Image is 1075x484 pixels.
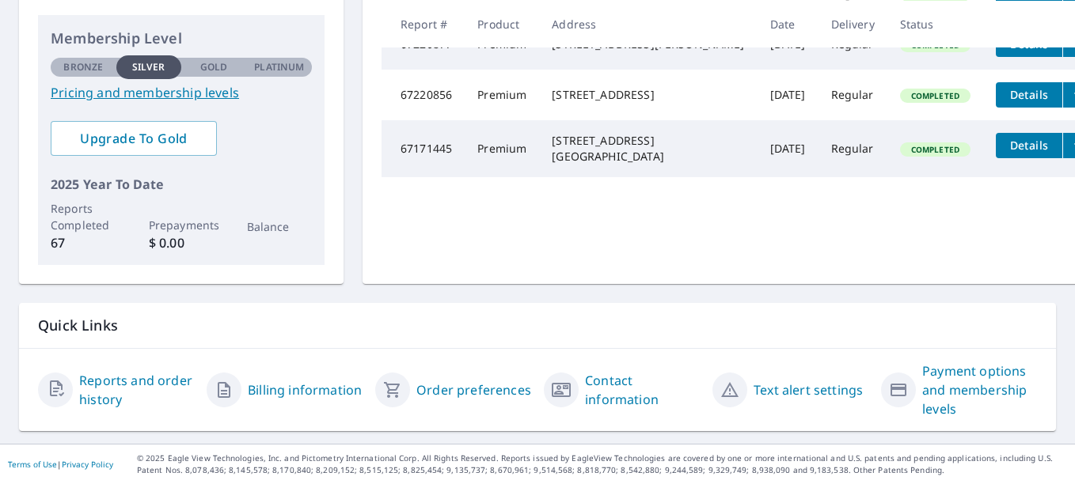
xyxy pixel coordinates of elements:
[1005,87,1053,102] span: Details
[465,70,539,120] td: Premium
[79,371,194,409] a: Reports and order history
[248,380,362,399] a: Billing information
[819,70,887,120] td: Regular
[996,82,1062,108] button: detailsBtn-67220856
[552,133,744,164] div: [STREET_ADDRESS] [GEOGRAPHIC_DATA]
[149,233,215,252] p: $ 0.00
[902,90,969,101] span: Completed
[63,130,204,147] span: Upgrade To Gold
[51,200,116,233] p: Reports Completed
[382,70,465,120] td: 67220856
[416,380,531,399] a: Order preferences
[8,459,113,469] p: |
[819,120,887,177] td: Regular
[552,87,744,103] div: [STREET_ADDRESS]
[51,83,312,102] a: Pricing and membership levels
[62,459,113,470] a: Privacy Policy
[382,120,465,177] td: 67171445
[8,459,57,470] a: Terms of Use
[1005,138,1053,153] span: Details
[922,361,1037,418] a: Payment options and membership levels
[51,175,312,194] p: 2025 Year To Date
[51,233,116,252] p: 67
[902,144,969,155] span: Completed
[63,60,103,74] p: Bronze
[758,70,819,120] td: [DATE]
[996,133,1062,158] button: detailsBtn-67171445
[132,60,165,74] p: Silver
[465,120,539,177] td: Premium
[754,380,863,399] a: Text alert settings
[38,316,1037,335] p: Quick Links
[200,60,227,74] p: Gold
[585,371,700,409] a: Contact information
[51,121,217,156] a: Upgrade To Gold
[758,120,819,177] td: [DATE]
[51,28,312,49] p: Membership Level
[254,60,304,74] p: Platinum
[149,217,215,233] p: Prepayments
[137,452,1067,476] p: © 2025 Eagle View Technologies, Inc. and Pictometry International Corp. All Rights Reserved. Repo...
[247,218,313,235] p: Balance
